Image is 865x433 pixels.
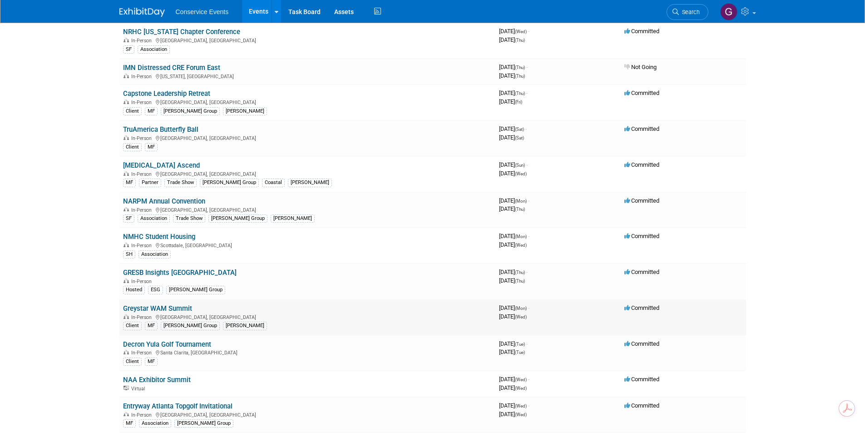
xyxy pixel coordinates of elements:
div: [PERSON_NAME] Group [161,107,220,115]
div: [PERSON_NAME] Group [166,286,225,294]
span: [DATE] [499,233,529,239]
span: Virtual [131,386,148,392]
div: Trade Show [173,214,205,223]
span: - [526,90,528,96]
span: - [528,304,529,311]
span: [DATE] [499,376,529,383]
span: - [526,340,528,347]
span: Committed [624,28,659,35]
div: Association [139,419,171,428]
span: (Sun) [515,163,525,168]
span: In-Person [131,74,154,80]
div: Association [138,45,170,54]
span: [DATE] [499,304,529,311]
div: SF [123,45,134,54]
div: Partner [139,179,161,187]
div: [GEOGRAPHIC_DATA], [GEOGRAPHIC_DATA] [123,411,492,418]
a: TruAmerica Butterfly Ball [123,125,198,134]
div: Association [138,214,170,223]
span: (Thu) [515,38,525,43]
span: (Thu) [515,270,525,275]
span: (Wed) [515,403,527,408]
span: [DATE] [499,197,529,204]
span: Committed [624,269,659,275]
span: In-Person [131,314,154,320]
div: Trade Show [164,179,197,187]
span: Committed [624,402,659,409]
div: [US_STATE], [GEOGRAPHIC_DATA] [123,72,492,80]
img: In-Person Event [124,74,129,78]
div: [GEOGRAPHIC_DATA], [GEOGRAPHIC_DATA] [123,170,492,177]
span: [DATE] [499,28,529,35]
a: IMN Distressed CRE Forum East [123,64,220,72]
div: MF [123,419,136,428]
div: SH [123,250,135,259]
a: Search [667,4,708,20]
div: MF [123,179,136,187]
span: (Wed) [515,386,527,391]
span: In-Person [131,243,154,249]
div: [GEOGRAPHIC_DATA], [GEOGRAPHIC_DATA] [123,98,492,105]
img: In-Person Event [124,350,129,354]
span: (Tue) [515,350,525,355]
span: [DATE] [499,313,527,320]
div: [PERSON_NAME] Group [161,322,220,330]
span: (Sat) [515,127,524,132]
a: NAA Exhibitor Summit [123,376,191,384]
span: In-Person [131,38,154,44]
div: [GEOGRAPHIC_DATA], [GEOGRAPHIC_DATA] [123,313,492,320]
span: Committed [624,197,659,204]
span: (Wed) [515,243,527,248]
span: (Thu) [515,74,525,79]
div: [PERSON_NAME] [223,322,267,330]
span: [DATE] [499,411,527,418]
span: In-Person [131,350,154,356]
span: Committed [624,304,659,311]
span: - [528,233,529,239]
div: [PERSON_NAME] [223,107,267,115]
span: Committed [624,376,659,383]
span: - [528,402,529,409]
img: Gayle Reese [720,3,737,20]
span: (Wed) [515,314,527,319]
a: Capstone Leadership Retreat [123,90,210,98]
img: In-Person Event [124,412,129,417]
span: (Fri) [515,100,522,105]
img: In-Person Event [124,135,129,140]
div: Client [123,107,142,115]
span: In-Person [131,171,154,177]
img: In-Person Event [124,171,129,176]
span: (Thu) [515,279,525,284]
div: MF [145,358,158,366]
span: [DATE] [499,348,525,355]
span: - [526,161,528,168]
div: [GEOGRAPHIC_DATA], [GEOGRAPHIC_DATA] [123,36,492,44]
a: Entryway Atlanta Topgolf Invitational [123,402,232,410]
a: [MEDICAL_DATA] Ascend [123,161,200,169]
span: Committed [624,90,659,96]
span: [DATE] [499,90,528,96]
span: (Thu) [515,65,525,70]
div: [PERSON_NAME] Group [174,419,233,428]
span: In-Person [131,412,154,418]
img: In-Person Event [124,279,129,283]
a: NRHC [US_STATE] Chapter Conference [123,28,240,36]
span: [DATE] [499,241,527,248]
div: Association [138,250,171,259]
span: (Sat) [515,135,524,140]
span: Committed [624,233,659,239]
span: (Mon) [515,234,527,239]
span: Committed [624,340,659,347]
img: Virtual Event [124,386,129,390]
span: - [526,64,528,70]
div: ESG [148,286,163,294]
span: Conservice Events [176,8,229,15]
span: (Wed) [515,29,527,34]
img: In-Person Event [124,243,129,247]
span: (Thu) [515,207,525,212]
div: [PERSON_NAME] [288,179,332,187]
div: MF [145,143,158,151]
span: (Thu) [515,91,525,96]
div: [GEOGRAPHIC_DATA], [GEOGRAPHIC_DATA] [123,206,492,213]
span: [DATE] [499,125,527,132]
